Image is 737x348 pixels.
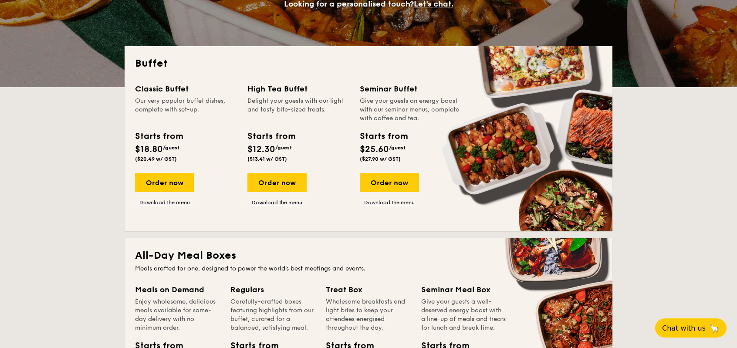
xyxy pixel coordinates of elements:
div: Classic Buffet [135,83,237,95]
span: $18.80 [135,144,163,155]
div: Order now [360,173,419,192]
span: ($13.41 w/ GST) [247,156,287,162]
div: Wholesome breakfasts and light bites to keep your attendees energised throughout the day. [326,297,411,332]
div: Regulars [230,284,315,296]
div: Meals on Demand [135,284,220,296]
div: Our very popular buffet dishes, complete with set-up. [135,97,237,123]
div: Enjoy wholesome, delicious meals available for same-day delivery with no minimum order. [135,297,220,332]
div: Give your guests an energy boost with our seminar menus, complete with coffee and tea. [360,97,462,123]
div: Carefully-crafted boxes featuring highlights from our buffet, curated for a balanced, satisfying ... [230,297,315,332]
div: Seminar Buffet [360,83,462,95]
span: /guest [389,145,406,151]
div: Give your guests a well-deserved energy boost with a line-up of meals and treats for lunch and br... [421,297,506,332]
span: ($27.90 w/ GST) [360,156,401,162]
span: $12.30 [247,144,275,155]
div: Order now [135,173,194,192]
span: $25.60 [360,144,389,155]
a: Download the menu [360,199,419,206]
span: ($20.49 w/ GST) [135,156,177,162]
span: /guest [275,145,292,151]
a: Download the menu [135,199,194,206]
div: Treat Box [326,284,411,296]
div: Order now [247,173,307,192]
a: Download the menu [247,199,307,206]
div: Starts from [135,130,183,143]
button: Chat with us🦙 [655,318,727,338]
h2: Buffet [135,57,602,71]
div: Starts from [360,130,407,143]
div: High Tea Buffet [247,83,349,95]
div: Meals crafted for one, designed to power the world's best meetings and events. [135,264,602,273]
span: Chat with us [662,324,706,332]
div: Seminar Meal Box [421,284,506,296]
h2: All-Day Meal Boxes [135,249,602,263]
span: /guest [163,145,179,151]
div: Delight your guests with our light and tasty bite-sized treats. [247,97,349,123]
span: 🦙 [709,323,720,333]
div: Starts from [247,130,295,143]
